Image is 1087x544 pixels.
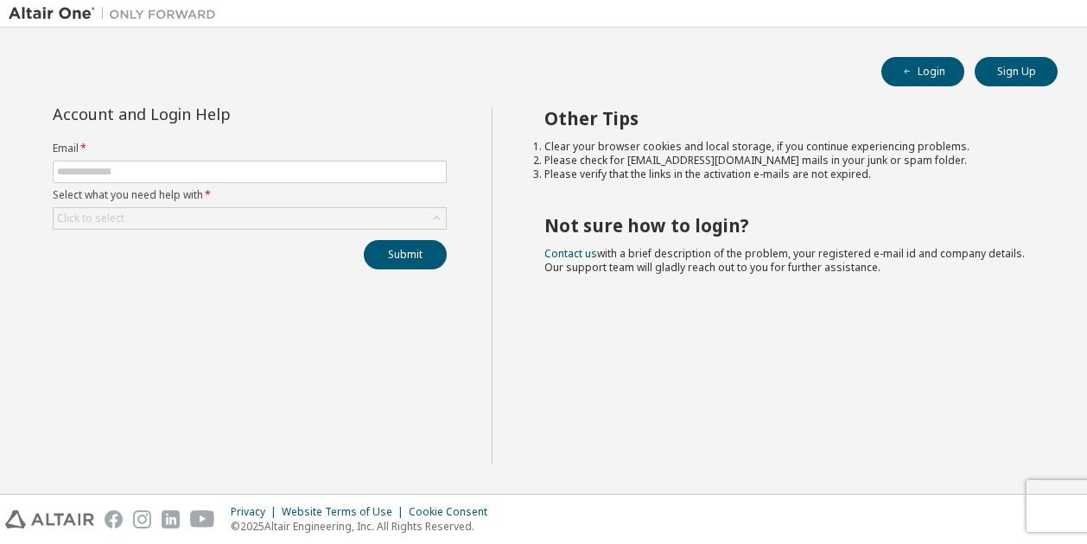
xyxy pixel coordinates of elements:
div: Website Terms of Use [282,505,409,519]
label: Email [53,142,447,155]
p: © 2025 Altair Engineering, Inc. All Rights Reserved. [231,519,498,534]
li: Please check for [EMAIL_ADDRESS][DOMAIN_NAME] mails in your junk or spam folder. [544,154,1027,168]
button: Login [881,57,964,86]
img: facebook.svg [105,510,123,528]
div: Privacy [231,505,282,519]
img: instagram.svg [133,510,151,528]
li: Clear your browser cookies and local storage, if you continue experiencing problems. [544,140,1027,154]
button: Sign Up [975,57,1058,86]
div: Cookie Consent [409,505,498,519]
label: Select what you need help with [53,188,447,202]
button: Submit [364,240,447,269]
a: Contact us [544,246,597,261]
img: altair_logo.svg [5,510,94,528]
div: Click to select [54,208,446,229]
span: with a brief description of the problem, your registered e-mail id and company details. Our suppo... [544,246,1025,275]
img: Altair One [9,5,225,22]
li: Please verify that the links in the activation e-mails are not expired. [544,168,1027,181]
div: Click to select [57,212,124,225]
img: linkedin.svg [162,510,180,528]
h2: Not sure how to login? [544,214,1027,237]
img: youtube.svg [190,510,215,528]
h2: Other Tips [544,107,1027,130]
div: Account and Login Help [53,107,368,121]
